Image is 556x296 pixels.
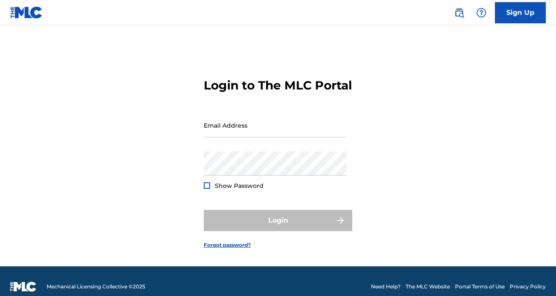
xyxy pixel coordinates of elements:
a: Privacy Policy [510,283,546,290]
a: Need Help? [371,283,401,290]
a: Portal Terms of Use [455,283,505,290]
a: The MLC Website [406,283,450,290]
img: logo [10,282,37,292]
h3: Login to The MLC Portal [204,78,352,93]
span: Mechanical Licensing Collective © 2025 [47,283,145,290]
div: Help [473,4,490,21]
img: MLC Logo [10,6,43,19]
a: Sign Up [495,2,546,23]
img: search [454,8,464,18]
a: Public Search [451,4,468,21]
span: Show Password [215,182,264,190]
a: Forgot password? [204,241,251,249]
img: help [476,8,486,18]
